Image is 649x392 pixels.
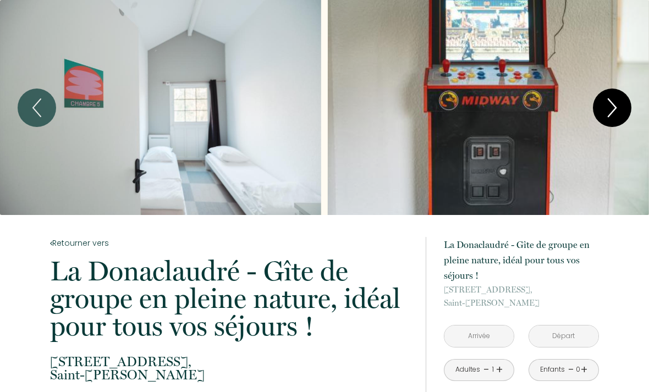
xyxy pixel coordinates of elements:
span: [STREET_ADDRESS], [444,283,599,296]
p: Saint-[PERSON_NAME] [50,355,411,382]
div: 1 [490,365,496,375]
a: - [483,361,490,378]
button: Next [593,89,631,127]
a: + [496,361,503,378]
div: 0 [575,365,581,375]
div: Enfants [540,365,565,375]
span: [STREET_ADDRESS], [50,355,411,368]
a: Retourner vers [50,237,411,249]
p: Saint-[PERSON_NAME] [444,283,599,310]
button: Previous [18,89,56,127]
a: - [568,361,574,378]
p: La Donaclaudré - Gîte de groupe en pleine nature, idéal pour tous vos séjours ! [50,257,411,340]
a: + [581,361,587,378]
p: La Donaclaudré - Gîte de groupe en pleine nature, idéal pour tous vos séjours ! [444,237,599,283]
input: Arrivée [444,325,514,347]
div: Adultes [455,365,480,375]
input: Départ [529,325,598,347]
